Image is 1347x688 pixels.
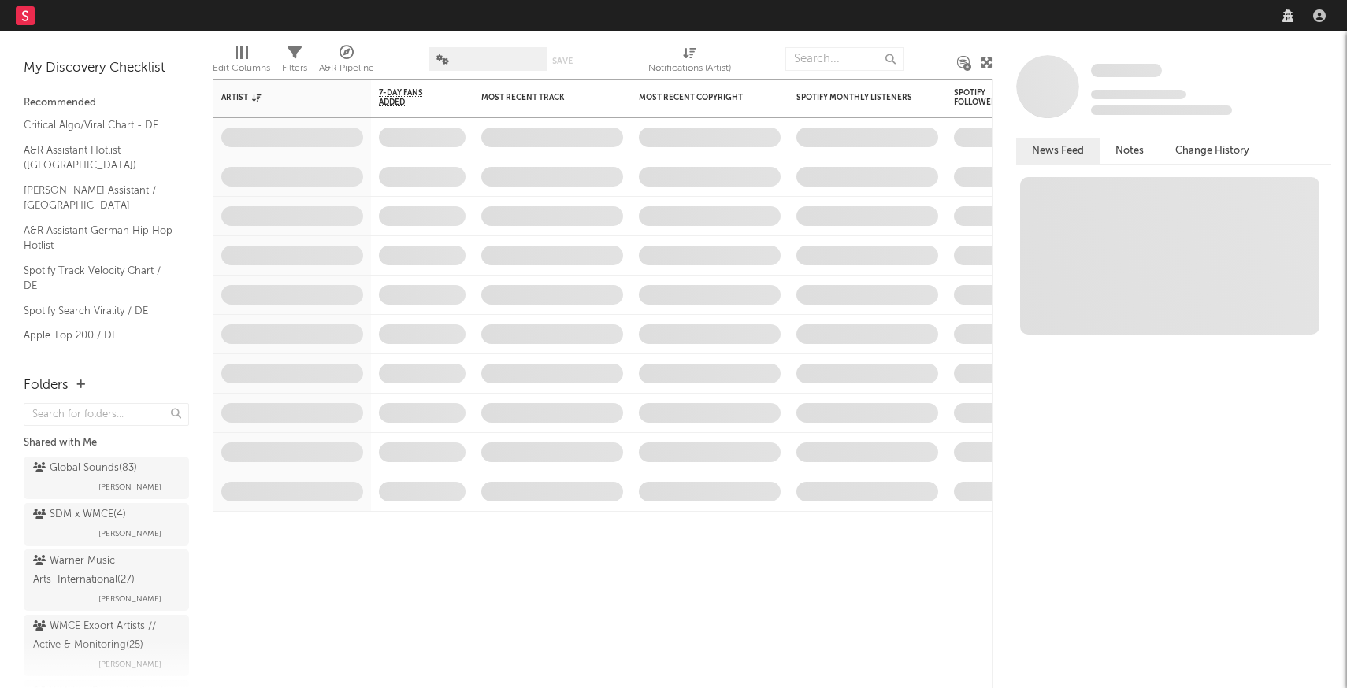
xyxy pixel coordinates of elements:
a: WMCE Export Artists // Active & Monitoring(25)[PERSON_NAME] [24,615,189,676]
span: 7-Day Fans Added [379,88,442,107]
button: Save [552,57,573,65]
div: A&R Pipeline [319,39,374,85]
div: Warner Music Arts_International ( 27 ) [33,552,176,590]
a: Spotify Track Velocity Chart / DE [24,262,173,294]
span: [PERSON_NAME] [98,590,161,608]
span: [PERSON_NAME] [98,655,161,674]
button: Notes [1100,138,1160,164]
div: A&R Pipeline [319,59,374,78]
div: Global Sounds ( 83 ) [33,459,137,478]
a: A&R Assistant German Hip Hop Hotlist [24,222,173,254]
a: [PERSON_NAME] Assistant / [GEOGRAPHIC_DATA] [24,182,173,214]
div: Shared with Me [24,434,189,453]
div: Most Recent Copyright [639,93,757,102]
div: Folders [24,376,69,395]
div: Notifications (Artist) [648,39,731,85]
div: Most Recent Track [481,93,599,102]
a: Global Sounds(83)[PERSON_NAME] [24,457,189,499]
span: Some Artist [1091,64,1162,77]
div: Spotify Followers [954,88,1009,107]
div: Recommended [24,94,189,113]
span: [PERSON_NAME] [98,478,161,497]
div: Filters [282,39,307,85]
a: Spotify Search Virality / DE [24,302,173,320]
button: News Feed [1016,138,1100,164]
div: My Discovery Checklist [24,59,189,78]
span: [PERSON_NAME] [98,524,161,543]
div: SDM x WMCE ( 4 ) [33,505,126,524]
a: Warner Music Arts_International(27)[PERSON_NAME] [24,549,189,611]
div: Edit Columns [213,59,270,78]
input: Search... [785,47,904,71]
a: Critical Algo/Viral Chart - DE [24,117,173,134]
div: Spotify Monthly Listeners [796,93,915,102]
a: SDM x WMCE(4)[PERSON_NAME] [24,503,189,546]
div: WMCE Export Artists // Active & Monitoring ( 25 ) [33,617,176,655]
a: A&R Assistant Hotlist ([GEOGRAPHIC_DATA]) [24,142,173,174]
a: Some Artist [1091,63,1162,79]
div: Artist [221,93,340,102]
input: Search for folders... [24,403,189,426]
button: Change History [1160,138,1265,164]
div: Filters [282,59,307,78]
div: Edit Columns [213,39,270,85]
a: Apple Top 200 / DE [24,327,173,344]
span: 0 fans last week [1091,105,1232,115]
div: Notifications (Artist) [648,59,731,78]
span: Tracking Since: [DATE] [1091,90,1186,99]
